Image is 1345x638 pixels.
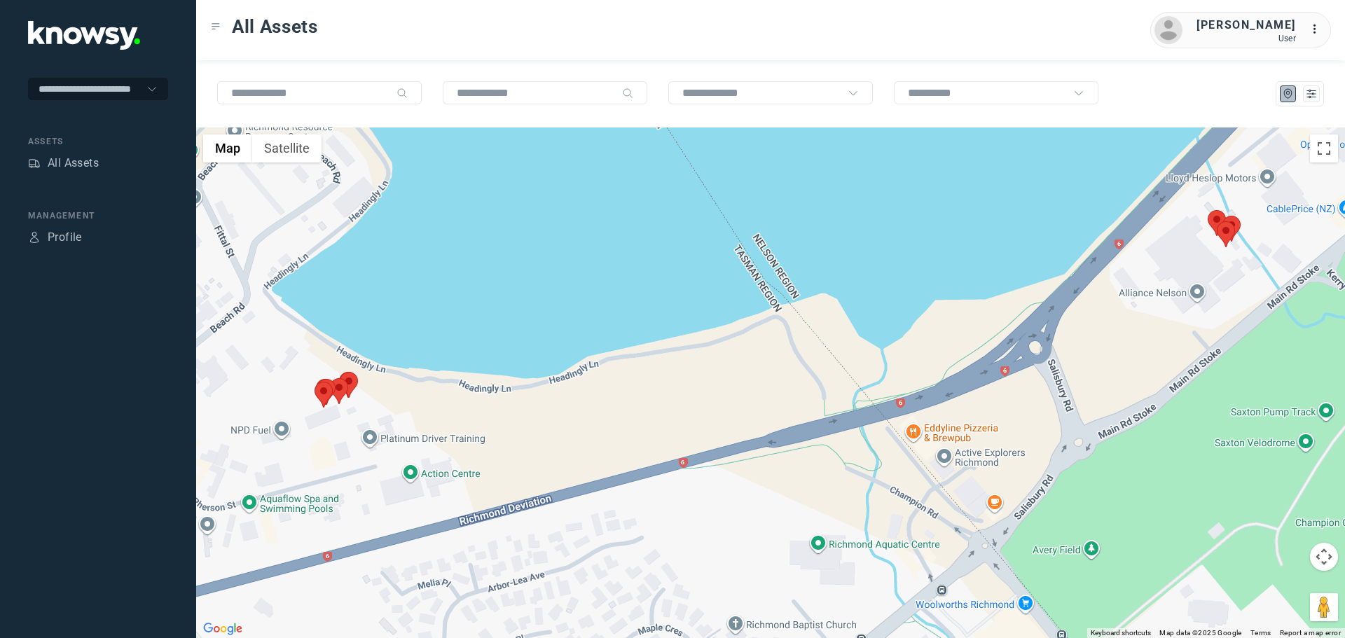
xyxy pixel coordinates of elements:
button: Keyboard shortcuts [1091,628,1151,638]
div: Profile [28,231,41,244]
div: Search [622,88,633,99]
button: Map camera controls [1310,543,1338,571]
span: Map data ©2025 Google [1159,629,1241,637]
tspan: ... [1311,24,1325,34]
div: : [1310,21,1327,40]
a: ProfileProfile [28,229,82,246]
img: avatar.png [1154,16,1182,44]
div: Management [28,209,168,222]
div: List [1305,88,1318,100]
div: Assets [28,135,168,148]
button: Toggle fullscreen view [1310,134,1338,162]
div: Profile [48,229,82,246]
button: Show satellite imagery [252,134,322,162]
div: Toggle Menu [211,22,221,32]
button: Show street map [203,134,252,162]
div: All Assets [48,155,99,172]
div: [PERSON_NAME] [1196,17,1296,34]
a: Report a map error [1280,629,1341,637]
div: : [1310,21,1327,38]
img: Application Logo [28,21,140,50]
a: Terms (opens in new tab) [1250,629,1271,637]
div: Search [396,88,408,99]
img: Google [200,620,246,638]
a: Open this area in Google Maps (opens a new window) [200,620,246,638]
div: Map [1282,88,1295,100]
div: User [1196,34,1296,43]
button: Drag Pegman onto the map to open Street View [1310,593,1338,621]
a: AssetsAll Assets [28,155,99,172]
div: Assets [28,157,41,169]
span: All Assets [232,14,318,39]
